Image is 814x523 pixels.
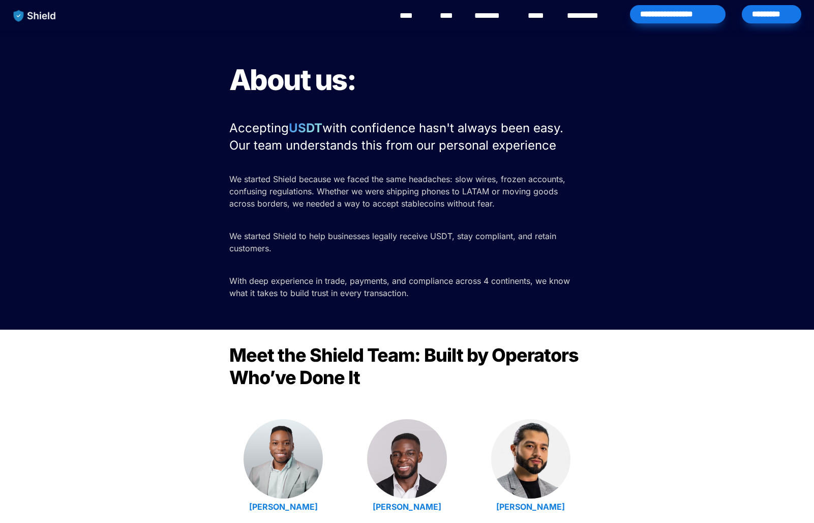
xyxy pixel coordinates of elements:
[229,121,289,135] span: Accepting
[229,231,559,253] span: We started Shield to help businesses legally receive USDT, stay compliant, and retain customers.
[229,63,356,97] span: About us:
[229,174,568,209] span: We started Shield because we faced the same headaches: slow wires, frozen accounts, confusing reg...
[9,5,61,26] img: website logo
[229,121,567,153] span: with confidence hasn't always been easy. Our team understands this from our personal experience
[229,344,582,389] span: Meet the Shield Team: Built by Operators Who’ve Done It
[249,502,318,512] a: [PERSON_NAME]
[289,121,322,135] strong: USDT
[496,502,565,512] a: [PERSON_NAME]
[229,276,572,298] span: With deep experience in trade, payments, and compliance across 4 continents, we know what it take...
[373,502,441,512] a: [PERSON_NAME]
